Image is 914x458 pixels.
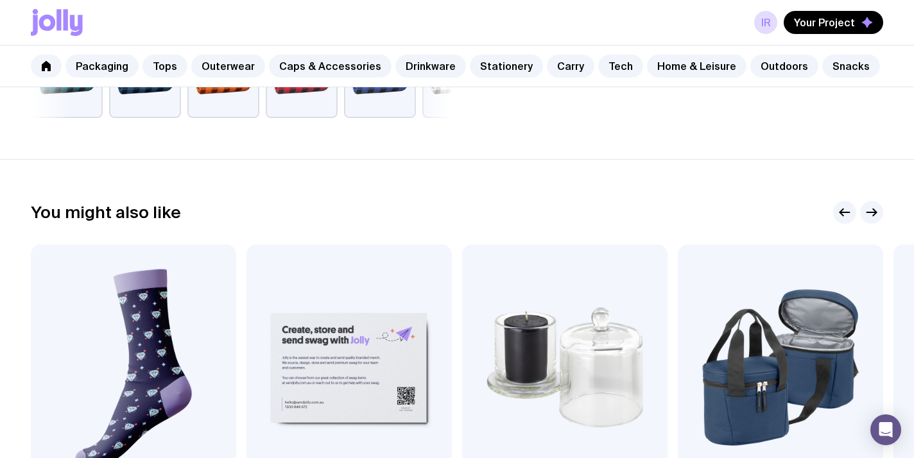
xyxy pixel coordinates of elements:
a: Outerwear [191,55,265,78]
a: IR [754,11,777,34]
a: Carry [547,55,594,78]
a: Stationery [470,55,543,78]
a: Outdoors [750,55,818,78]
a: Home & Leisure [647,55,746,78]
span: Your Project [794,16,855,29]
div: Open Intercom Messenger [870,414,901,445]
a: Packaging [65,55,139,78]
button: Your Project [784,11,883,34]
a: Drinkware [395,55,466,78]
a: Tops [142,55,187,78]
a: Caps & Accessories [269,55,392,78]
a: Tech [598,55,643,78]
h2: You might also like [31,203,181,222]
a: Snacks [822,55,880,78]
